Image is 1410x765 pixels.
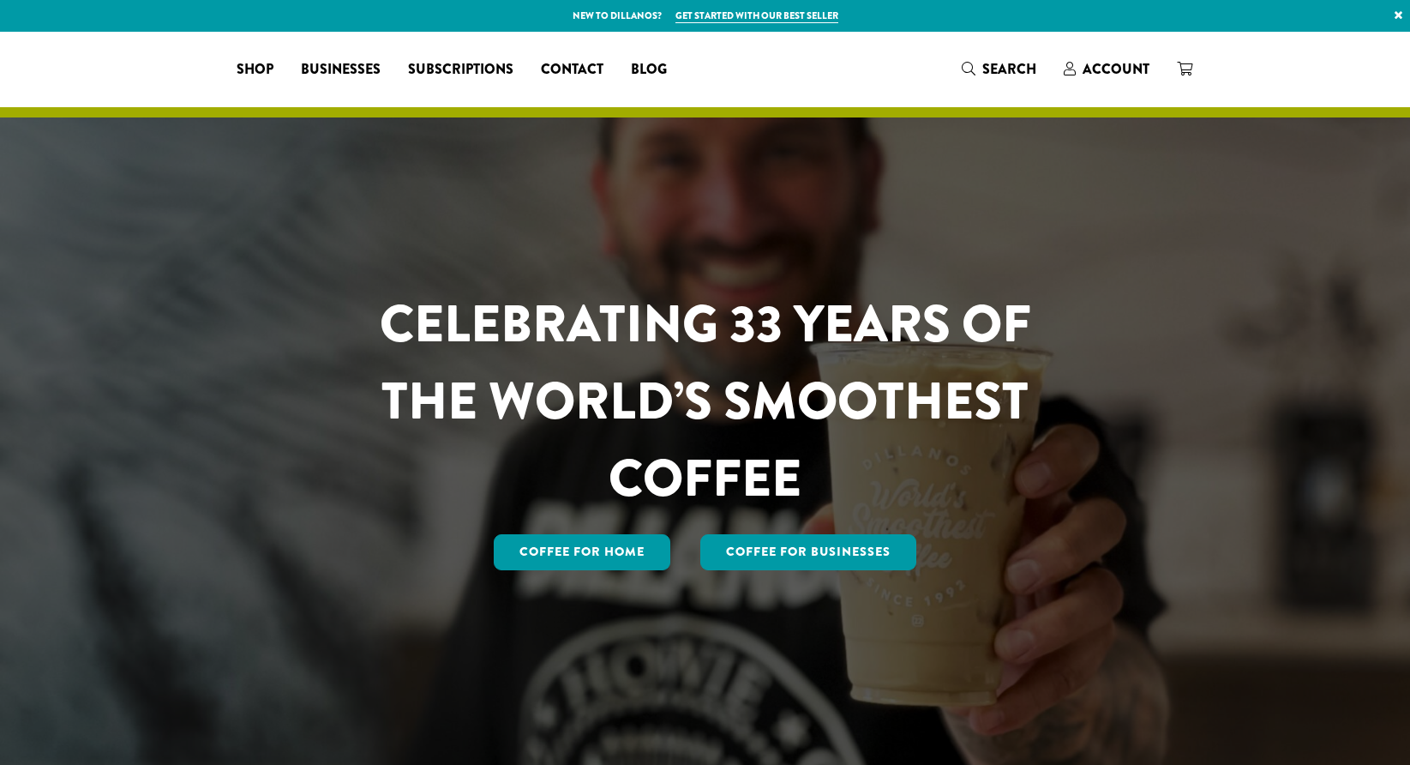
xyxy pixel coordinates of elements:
[237,59,273,81] span: Shop
[1083,59,1149,79] span: Account
[329,286,1082,517] h1: CELEBRATING 33 YEARS OF THE WORLD’S SMOOTHEST COFFEE
[494,534,670,570] a: Coffee for Home
[631,59,667,81] span: Blog
[675,9,838,23] a: Get started with our best seller
[223,56,287,83] a: Shop
[700,534,916,570] a: Coffee For Businesses
[301,59,381,81] span: Businesses
[541,59,603,81] span: Contact
[948,55,1050,83] a: Search
[408,59,513,81] span: Subscriptions
[982,59,1036,79] span: Search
